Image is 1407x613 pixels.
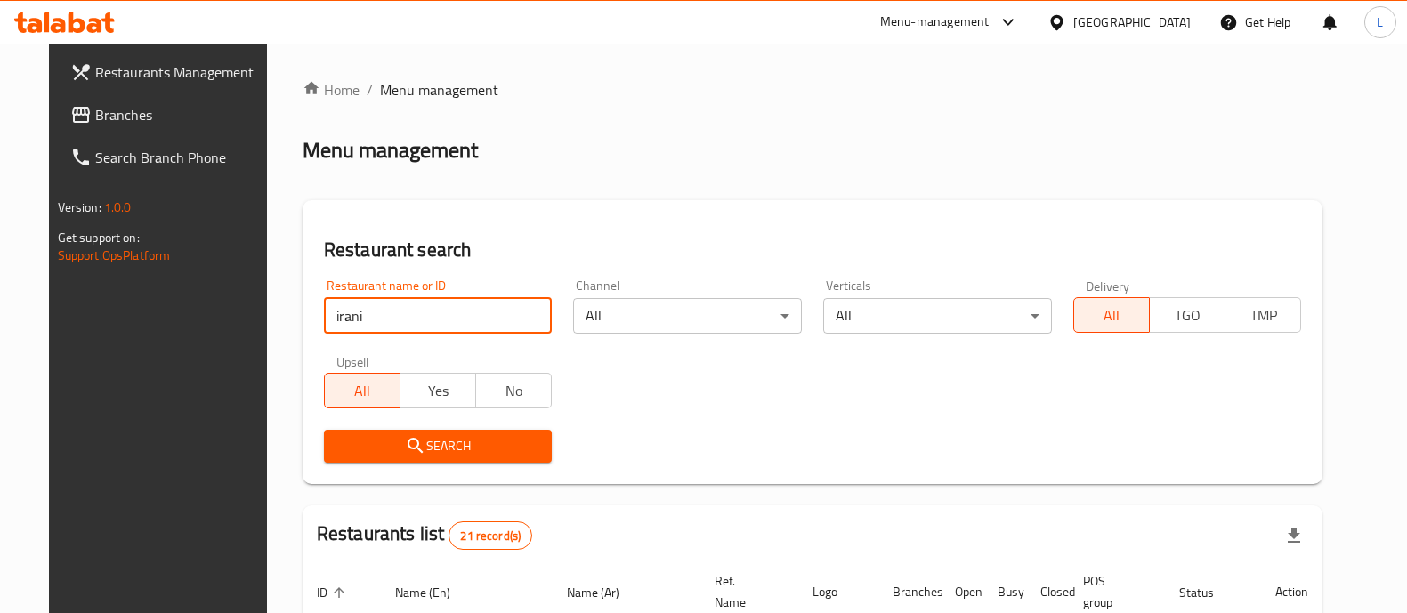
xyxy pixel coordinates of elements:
span: Branches [95,104,270,125]
span: All [1081,302,1143,328]
span: Ref. Name [715,570,777,613]
span: Status [1179,582,1237,603]
button: TGO [1149,297,1225,333]
span: POS group [1083,570,1144,613]
button: All [1073,297,1150,333]
button: Search [324,430,553,463]
label: Delivery [1086,279,1130,292]
div: [GEOGRAPHIC_DATA] [1073,12,1191,32]
a: Branches [56,93,284,136]
div: Total records count [449,521,532,550]
input: Search for restaurant name or ID.. [324,298,553,334]
div: All [573,298,802,334]
label: Upsell [336,355,369,367]
button: All [324,373,400,408]
button: TMP [1225,297,1301,333]
span: All [332,378,393,404]
li: / [367,79,373,101]
div: All [823,298,1052,334]
span: Search [338,435,538,457]
button: No [475,373,552,408]
div: Menu-management [880,12,990,33]
h2: Restaurants list [317,520,532,550]
a: Restaurants Management [56,51,284,93]
nav: breadcrumb [303,79,1323,101]
span: 1.0.0 [104,196,132,219]
span: Menu management [380,79,498,101]
span: Restaurants Management [95,61,270,83]
div: Export file [1273,514,1315,557]
span: Yes [408,378,469,404]
span: Search Branch Phone [95,147,270,168]
a: Home [303,79,360,101]
span: No [483,378,545,404]
h2: Menu management [303,136,478,165]
a: Support.OpsPlatform [58,244,171,267]
span: Get support on: [58,226,140,249]
span: Name (Ar) [567,582,643,603]
span: L [1377,12,1383,32]
span: 21 record(s) [449,528,531,544]
button: Yes [400,373,476,408]
h2: Restaurant search [324,237,1302,263]
span: TGO [1157,302,1218,328]
span: Version: [58,196,101,219]
a: Search Branch Phone [56,136,284,179]
span: Name (En) [395,582,473,603]
span: ID [317,582,351,603]
span: TMP [1233,302,1294,328]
